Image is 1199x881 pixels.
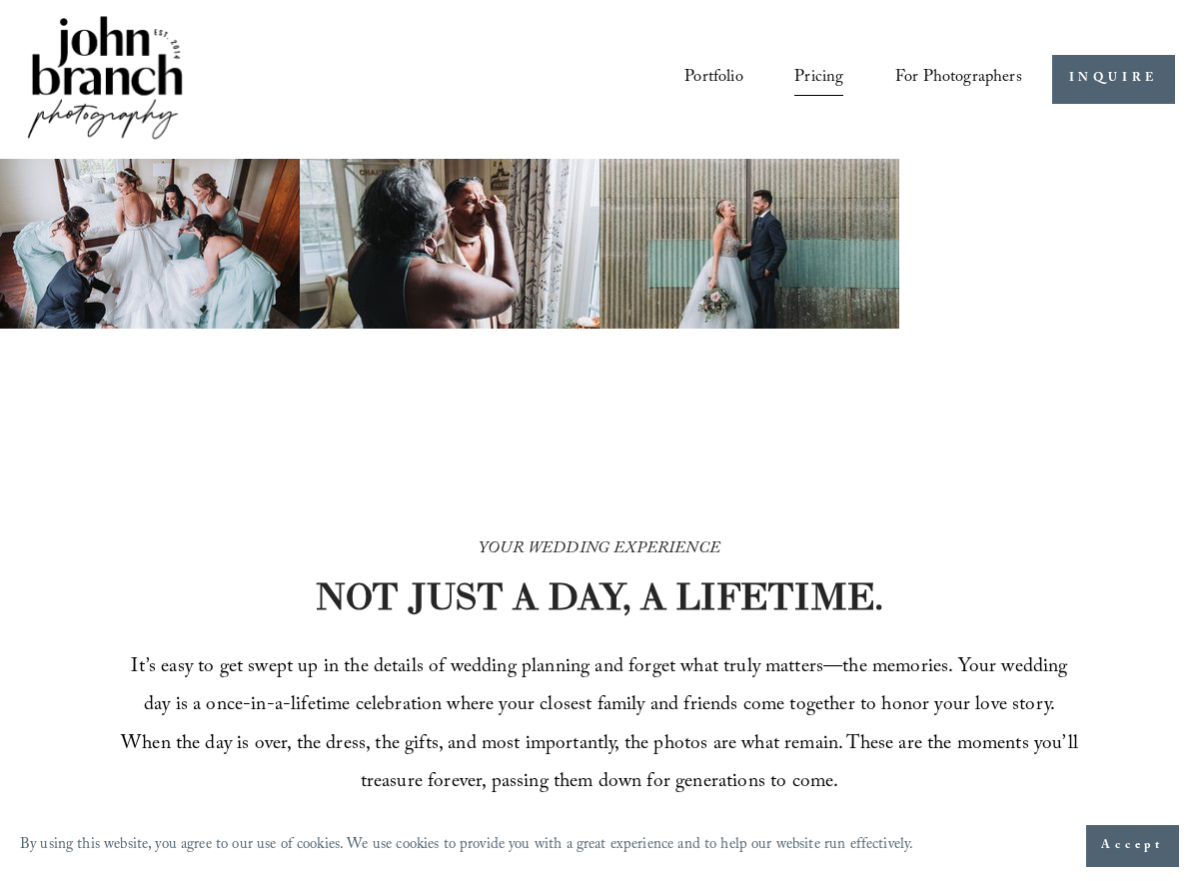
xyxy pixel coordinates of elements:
button: Accept [1086,825,1179,867]
a: INQUIRE [1052,55,1175,104]
span: Accept [1101,836,1164,856]
img: Woman applying makeup to another woman near a window with floral curtains and autumn flowers. [300,159,599,329]
span: It’s easy to get swept up in the details of wedding planning and forget what truly matters—the me... [121,652,1083,799]
a: Pricing [794,62,843,98]
p: By using this website, you agree to our use of cookies. We use cookies to provide you with a grea... [20,831,913,861]
span: For Photographers [895,63,1022,96]
img: A bride and groom standing together, laughing, with the bride holding a bouquet in front of a cor... [599,159,899,329]
strong: NOT JUST A DAY, A LIFETIME. [315,572,883,619]
a: folder dropdown [895,62,1022,98]
img: John Branch IV Photography [24,12,186,147]
a: Portfolio [684,62,742,98]
em: YOUR WEDDING EXPERIENCE [479,536,720,563]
